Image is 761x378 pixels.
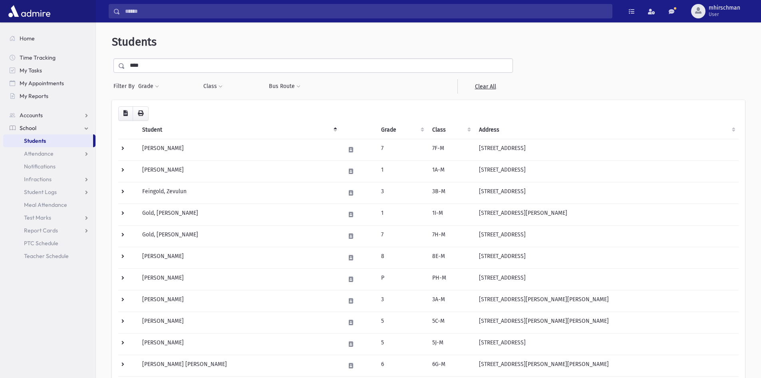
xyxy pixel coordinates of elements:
[3,32,95,45] a: Home
[3,51,95,64] a: Time Tracking
[376,139,427,160] td: 7
[137,182,340,204] td: Feingold, Zevulun
[20,54,56,61] span: Time Tracking
[24,188,57,196] span: Student Logs
[20,35,35,42] span: Home
[427,268,474,290] td: PH-M
[427,333,474,355] td: 5J-M
[3,160,95,173] a: Notifications
[376,247,427,268] td: 8
[120,4,612,18] input: Search
[376,333,427,355] td: 5
[24,150,54,157] span: Attendance
[709,11,740,18] span: User
[20,112,43,119] span: Accounts
[474,160,739,182] td: [STREET_ADDRESS]
[3,122,95,134] a: School
[474,121,739,139] th: Address: activate to sort column ascending
[376,312,427,333] td: 5
[137,268,340,290] td: [PERSON_NAME]
[24,176,52,183] span: Infractions
[376,290,427,312] td: 3
[20,80,64,87] span: My Appointments
[376,182,427,204] td: 3
[474,355,739,376] td: [STREET_ADDRESS][PERSON_NAME][PERSON_NAME]
[474,333,739,355] td: [STREET_ADDRESS]
[3,77,95,90] a: My Appointments
[3,211,95,224] a: Test Marks
[376,355,427,376] td: 6
[427,121,474,139] th: Class: activate to sort column ascending
[137,312,340,333] td: [PERSON_NAME]
[24,240,58,247] span: PTC Schedule
[20,92,48,100] span: My Reports
[3,186,95,198] a: Student Logs
[138,79,159,94] button: Grade
[457,79,513,94] a: Clear All
[3,224,95,237] a: Report Cards
[24,137,46,144] span: Students
[20,124,36,132] span: School
[474,139,739,160] td: [STREET_ADDRESS]
[137,121,340,139] th: Student: activate to sort column descending
[376,121,427,139] th: Grade: activate to sort column ascending
[24,201,67,208] span: Meal Attendance
[474,290,739,312] td: [STREET_ADDRESS][PERSON_NAME][PERSON_NAME]
[137,204,340,225] td: Gold, [PERSON_NAME]
[113,82,138,90] span: Filter By
[137,225,340,247] td: Gold, [PERSON_NAME]
[474,182,739,204] td: [STREET_ADDRESS]
[376,204,427,225] td: 1
[427,182,474,204] td: 3B-M
[24,163,56,170] span: Notifications
[137,355,340,376] td: [PERSON_NAME] [PERSON_NAME]
[3,90,95,102] a: My Reports
[137,290,340,312] td: [PERSON_NAME]
[268,79,301,94] button: Bus Route
[133,106,149,121] button: Print
[203,79,223,94] button: Class
[137,139,340,160] td: [PERSON_NAME]
[137,160,340,182] td: [PERSON_NAME]
[427,312,474,333] td: 5C-M
[3,173,95,186] a: Infractions
[427,225,474,247] td: 7H-M
[3,198,95,211] a: Meal Attendance
[3,250,95,262] a: Teacher Schedule
[427,204,474,225] td: 1I-M
[427,160,474,182] td: 1A-M
[24,252,69,260] span: Teacher Schedule
[20,67,42,74] span: My Tasks
[474,268,739,290] td: [STREET_ADDRESS]
[3,134,93,147] a: Students
[3,237,95,250] a: PTC Schedule
[6,3,52,19] img: AdmirePro
[427,290,474,312] td: 3A-M
[24,227,58,234] span: Report Cards
[3,147,95,160] a: Attendance
[427,139,474,160] td: 7F-M
[118,106,133,121] button: CSV
[474,247,739,268] td: [STREET_ADDRESS]
[137,247,340,268] td: [PERSON_NAME]
[474,204,739,225] td: [STREET_ADDRESS][PERSON_NAME]
[137,333,340,355] td: [PERSON_NAME]
[3,64,95,77] a: My Tasks
[24,214,51,221] span: Test Marks
[376,160,427,182] td: 1
[3,109,95,122] a: Accounts
[474,225,739,247] td: [STREET_ADDRESS]
[427,355,474,376] td: 6G-M
[474,312,739,333] td: [STREET_ADDRESS][PERSON_NAME][PERSON_NAME]
[112,35,157,48] span: Students
[427,247,474,268] td: 8E-M
[709,5,740,11] span: mhirschman
[376,225,427,247] td: 7
[376,268,427,290] td: P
